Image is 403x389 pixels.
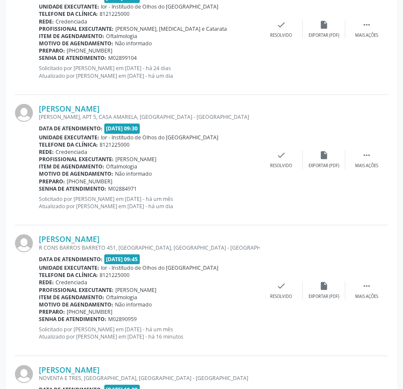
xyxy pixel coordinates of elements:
span: [DATE] 09:45 [104,254,140,264]
span: Não informado [115,301,152,308]
b: Motivo de agendamento: [39,170,113,177]
span: M02890959 [108,315,137,323]
b: Item de agendamento: [39,32,104,40]
b: Preparo: [39,178,65,185]
div: Exportar (PDF) [309,32,339,38]
a: [PERSON_NAME] [39,234,100,244]
b: Data de atendimento: [39,256,103,263]
b: Telefone da clínica: [39,10,98,18]
p: Solicitado por [PERSON_NAME] em [DATE] - há 24 dias Atualizado por [PERSON_NAME] em [DATE] - há u... [39,65,260,79]
b: Profissional executante: [39,25,114,32]
div: [PERSON_NAME], APT 5, CASA AMARELA, [GEOGRAPHIC_DATA] - [GEOGRAPHIC_DATA] [39,113,260,121]
span: [PERSON_NAME] [115,286,156,294]
div: Resolvido [270,163,292,169]
b: Rede: [39,18,54,25]
span: Ior - Institudo de Olhos do [GEOGRAPHIC_DATA] [101,264,218,271]
span: Credenciada [56,148,87,156]
p: Solicitado por [PERSON_NAME] em [DATE] - há um mês Atualizado por [PERSON_NAME] em [DATE] - há um... [39,195,260,210]
span: Credenciada [56,18,87,25]
span: Não informado [115,40,152,47]
span: Credenciada [56,279,87,286]
i:  [362,281,371,291]
i: check [277,281,286,291]
span: Oftalmologia [106,163,137,170]
div: Exportar (PDF) [309,294,339,300]
div: Mais ações [355,294,378,300]
span: Não informado [115,170,152,177]
span: Ior - Institudo de Olhos do [GEOGRAPHIC_DATA] [101,3,218,10]
i: insert_drive_file [319,150,329,160]
b: Senha de atendimento: [39,315,106,323]
b: Unidade executante: [39,3,99,10]
div: Resolvido [270,294,292,300]
img: img [15,234,33,252]
div: Exportar (PDF) [309,163,339,169]
b: Profissional executante: [39,156,114,163]
img: img [15,104,33,122]
span: 8121225000 [100,271,129,279]
b: Item de agendamento: [39,163,104,170]
a: [PERSON_NAME] [39,365,100,374]
b: Motivo de agendamento: [39,301,113,308]
div: Resolvido [270,32,292,38]
span: [PHONE_NUMBER] [67,308,112,315]
div: R CONS BARROS BARRETO 451, [GEOGRAPHIC_DATA], [GEOGRAPHIC_DATA] - [GEOGRAPHIC_DATA] [39,244,260,251]
span: 8121225000 [100,141,129,148]
div: Mais ações [355,163,378,169]
a: [PERSON_NAME] [39,104,100,113]
b: Preparo: [39,308,65,315]
b: Senha de atendimento: [39,185,106,192]
b: Rede: [39,148,54,156]
span: M02884971 [108,185,137,192]
span: [PERSON_NAME], [MEDICAL_DATA] e Catarata [115,25,227,32]
i: check [277,20,286,29]
b: Unidade executante: [39,134,99,141]
b: Senha de atendimento: [39,54,106,62]
span: 8121225000 [100,10,129,18]
b: Telefone da clínica: [39,141,98,148]
b: Item de agendamento: [39,294,104,301]
span: [PHONE_NUMBER] [67,178,112,185]
span: [DATE] 09:30 [104,124,140,133]
span: Oftalmologia [106,294,137,301]
b: Telefone da clínica: [39,271,98,279]
i:  [362,20,371,29]
i:  [362,150,371,160]
img: img [15,365,33,383]
i: insert_drive_file [319,20,329,29]
b: Data de atendimento: [39,125,103,132]
b: Rede: [39,279,54,286]
span: [PHONE_NUMBER] [67,47,112,54]
span: Oftalmologia [106,32,137,40]
span: [PERSON_NAME] [115,156,156,163]
span: M02899104 [108,54,137,62]
b: Unidade executante: [39,264,99,271]
div: Mais ações [355,32,378,38]
div: NOVENTA E TRES, [GEOGRAPHIC_DATA], [GEOGRAPHIC_DATA] - [GEOGRAPHIC_DATA] [39,374,260,382]
span: Ior - Institudo de Olhos do [GEOGRAPHIC_DATA] [101,134,218,141]
b: Profissional executante: [39,286,114,294]
i: check [277,150,286,160]
p: Solicitado por [PERSON_NAME] em [DATE] - há um mês Atualizado por [PERSON_NAME] em [DATE] - há 16... [39,326,260,340]
b: Motivo de agendamento: [39,40,113,47]
i: insert_drive_file [319,281,329,291]
b: Preparo: [39,47,65,54]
